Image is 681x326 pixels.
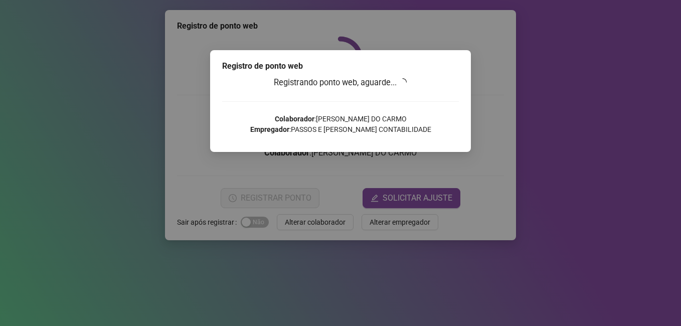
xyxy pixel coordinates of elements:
span: loading [399,78,408,87]
strong: Colaborador [275,115,314,123]
h3: Registrando ponto web, aguarde... [222,76,459,89]
strong: Empregador [250,125,289,133]
p: : [PERSON_NAME] DO CARMO : PASSOS E [PERSON_NAME] CONTABILIDADE [222,114,459,135]
div: Registro de ponto web [222,60,459,72]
